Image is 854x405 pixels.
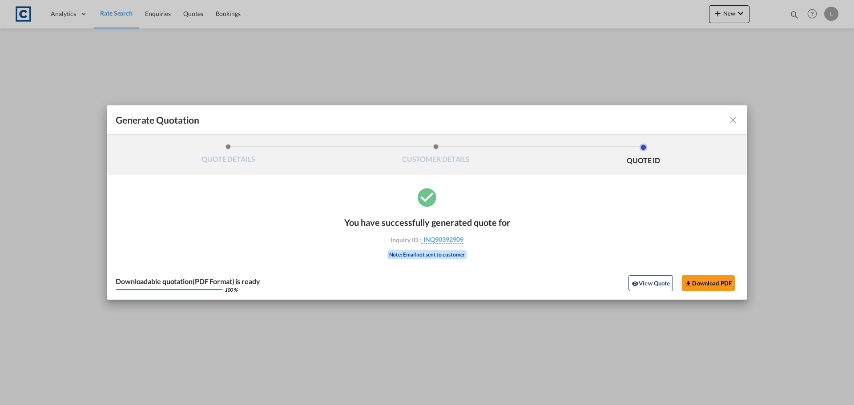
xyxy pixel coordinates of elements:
md-icon: icon-download [685,280,692,287]
li: QUOTE DETAILS [125,144,332,168]
md-icon: icon-close fg-AAA8AD cursor m-0 [728,115,738,125]
div: You have successfully generated quote for [344,217,510,228]
button: icon-eyeView Quote [628,275,673,291]
md-icon: icon-eye [632,280,639,287]
div: Inquiry ID : [375,236,479,244]
div: 100 % [225,287,238,292]
li: CUSTOMER DETAILS [332,144,540,168]
md-dialog: Generate QuotationQUOTE ... [107,105,747,300]
md-icon: icon-checkbox-marked-circle [416,186,438,208]
li: QUOTE ID [540,144,747,168]
button: Download PDF [682,275,735,291]
div: Note: Email not sent to customer [387,250,467,259]
span: Generate Quotation [116,114,199,126]
div: Downloadable quotation(PDF Format) is ready [116,278,260,285]
span: INQ90392909 [421,236,463,244]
